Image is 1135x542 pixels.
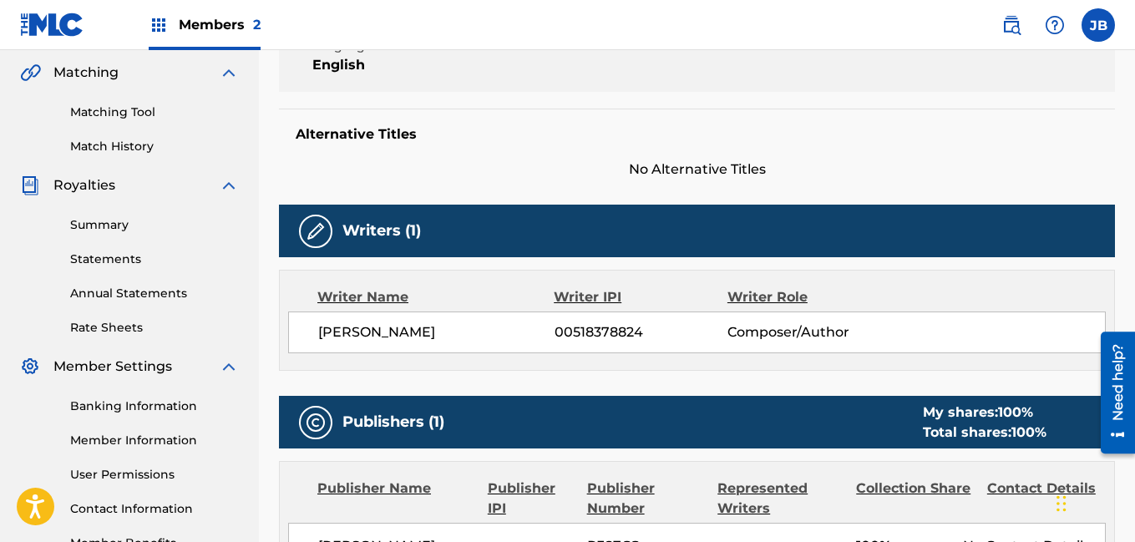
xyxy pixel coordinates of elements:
[306,413,326,433] img: Publishers
[253,17,261,33] span: 2
[488,479,575,519] div: Publisher IPI
[149,15,169,35] img: Top Rightsholders
[717,479,844,519] div: Represented Writers
[1001,15,1021,35] img: search
[70,500,239,518] a: Contact Information
[923,403,1046,423] div: My shares:
[342,413,444,432] h5: Publishers (1)
[727,287,885,307] div: Writer Role
[998,404,1033,420] span: 100 %
[296,126,1098,143] h5: Alternative Titles
[1056,479,1067,529] div: Arrastrar
[587,479,706,519] div: Publisher Number
[219,63,239,83] img: expand
[312,55,509,75] span: English
[53,357,172,377] span: Member Settings
[70,104,239,121] a: Matching Tool
[70,138,239,155] a: Match History
[554,287,727,307] div: Writer IPI
[995,8,1028,42] a: Public Search
[1082,8,1115,42] div: User Menu
[70,319,239,337] a: Rate Sheets
[1038,8,1072,42] div: Help
[70,216,239,234] a: Summary
[1051,462,1135,542] div: Widget de chat
[1011,424,1046,440] span: 100 %
[20,63,41,83] img: Matching
[342,221,421,241] h5: Writers (1)
[555,322,727,342] span: 00518378824
[70,398,239,415] a: Banking Information
[219,357,239,377] img: expand
[987,479,1106,519] div: Contact Details
[317,287,554,307] div: Writer Name
[70,285,239,302] a: Annual Statements
[1088,326,1135,460] iframe: Resource Center
[70,432,239,449] a: Member Information
[1045,15,1065,35] img: help
[20,175,40,195] img: Royalties
[53,175,115,195] span: Royalties
[856,479,975,519] div: Collection Share
[70,251,239,268] a: Statements
[317,479,475,519] div: Publisher Name
[279,160,1115,180] span: No Alternative Titles
[727,322,884,342] span: Composer/Author
[53,63,119,83] span: Matching
[219,175,239,195] img: expand
[20,357,40,377] img: Member Settings
[1051,462,1135,542] iframe: Chat Widget
[179,15,261,34] span: Members
[923,423,1046,443] div: Total shares:
[20,13,84,37] img: MLC Logo
[318,322,555,342] span: [PERSON_NAME]
[306,221,326,241] img: Writers
[70,466,239,484] a: User Permissions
